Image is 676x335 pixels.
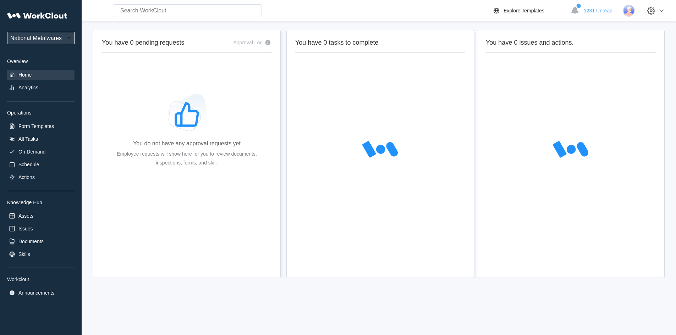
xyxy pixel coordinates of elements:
a: Form Templates [7,121,75,131]
h2: You have 0 pending requests [102,39,185,47]
div: Explore Templates [504,8,544,13]
div: Actions [18,174,35,180]
a: Skills [7,249,75,259]
a: Schedule [7,160,75,169]
input: Search WorkClout [113,4,262,17]
div: Issues [18,226,33,231]
div: All Tasks [18,136,38,142]
div: Form Templates [18,123,54,129]
a: Documents [7,236,75,246]
div: Operations [7,110,75,116]
div: Announcements [18,290,54,296]
div: Overview [7,58,75,64]
a: Issues [7,224,75,234]
span: 1231 Unread [584,8,612,13]
div: Documents [18,239,44,244]
h2: You have 0 issues and actions. [486,39,656,47]
a: Analytics [7,83,75,93]
a: All Tasks [7,134,75,144]
div: Employee requests will show here for you to review documents, inspections, forms, and skill. [113,150,260,167]
a: Actions [7,172,75,182]
div: Skills [18,251,30,257]
div: Home [18,72,32,78]
a: Announcements [7,288,75,298]
div: On-Demand [18,149,45,155]
a: Explore Templates [492,6,567,15]
div: Assets [18,213,33,219]
a: Assets [7,211,75,221]
div: Workclout [7,277,75,282]
a: Home [7,70,75,80]
div: Analytics [18,85,38,90]
a: On-Demand [7,147,75,157]
div: You do not have any approval requests yet [133,140,241,147]
h2: You have 0 tasks to complete [295,39,465,47]
div: Approval Log [233,40,263,45]
img: user-3.png [623,5,635,17]
div: Knowledge Hub [7,200,75,205]
div: Schedule [18,162,39,167]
